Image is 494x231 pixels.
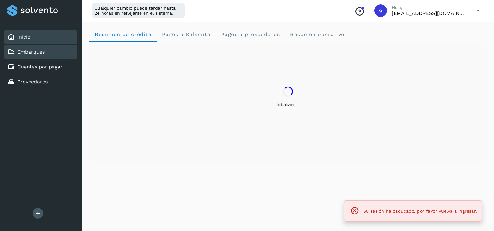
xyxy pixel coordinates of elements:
[17,34,30,40] a: Inicio
[363,209,477,214] span: Su sesión ha caducado, por favor vuelva a ingresar.
[94,31,152,37] span: Resumen de crédito
[162,31,211,37] span: Pagos a Solvento
[4,30,77,44] div: Inicio
[17,49,45,55] a: Embarques
[4,60,77,74] div: Cuentas por pagar
[392,10,466,16] p: smedina@niagarawater.com
[92,3,185,18] div: Cualquier cambio puede tardar hasta 24 horas en reflejarse en el sistema.
[17,79,48,85] a: Proveedores
[290,31,345,37] span: Resumen operativo
[4,45,77,59] div: Embarques
[221,31,280,37] span: Pagos a proveedores
[4,75,77,89] div: Proveedores
[17,64,62,70] a: Cuentas por pagar
[392,5,466,10] p: Hola,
